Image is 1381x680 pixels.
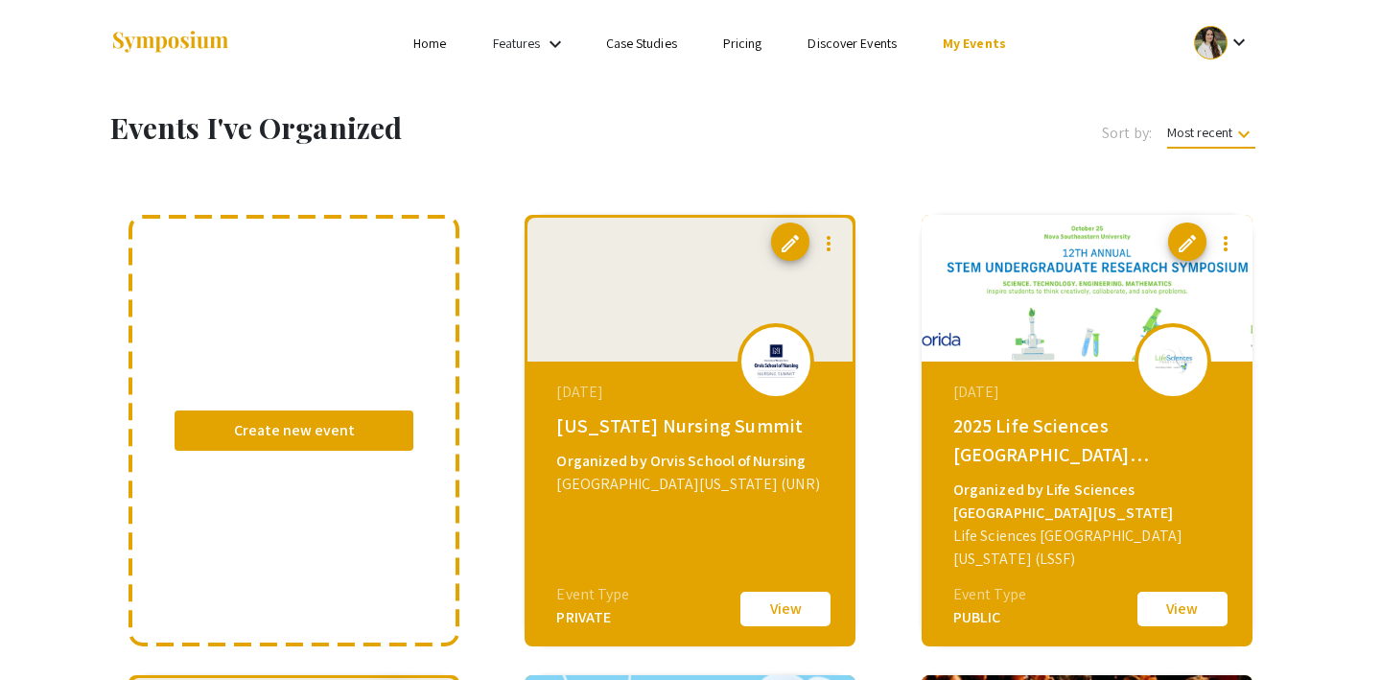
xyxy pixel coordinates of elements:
div: Event Type [556,583,629,606]
mat-icon: more_vert [1214,232,1237,255]
button: Most recent [1152,115,1271,150]
div: Event Type [953,583,1026,606]
div: [GEOGRAPHIC_DATA][US_STATE] (UNR) [556,473,829,496]
button: Expand account dropdown [1174,21,1271,64]
button: View [737,589,833,629]
img: lssfsymposium2025_eventCoverPhoto_1a8ef6__thumb.png [922,215,1252,362]
mat-icon: Expand account dropdown [1228,31,1251,54]
div: PUBLIC [953,606,1026,629]
div: [DATE] [556,381,829,404]
div: [DATE] [953,381,1226,404]
button: Create new event [175,410,413,451]
a: Discover Events [808,35,897,52]
img: nevada-nursing-summit_eventLogo_e3ef37_.png [747,341,805,381]
h1: Events I've Organized [110,110,775,145]
span: edit [1176,232,1199,255]
mat-icon: more_vert [817,232,840,255]
a: Home [413,35,446,52]
span: Sort by: [1102,122,1152,145]
iframe: Chat [14,594,82,666]
mat-icon: Expand Features list [544,33,567,56]
img: Symposium by ForagerOne [110,30,230,56]
div: Life Sciences [GEOGRAPHIC_DATA][US_STATE] (LSSF) [953,525,1226,571]
button: View [1135,589,1230,629]
div: Organized by Orvis School of Nursing [556,450,829,473]
span: edit [779,232,802,255]
img: lssfsymposium2025_eventLogo_bcd7ce_.png [1144,340,1202,383]
div: Organized by Life Sciences [GEOGRAPHIC_DATA][US_STATE] [953,479,1226,525]
button: edit [1168,223,1206,261]
mat-icon: keyboard_arrow_down [1232,123,1255,146]
button: edit [771,223,809,261]
div: 2025 Life Sciences [GEOGRAPHIC_DATA][US_STATE] STEM Undergraduate Symposium [953,411,1226,469]
a: Case Studies [606,35,677,52]
a: Features [493,35,541,52]
a: Pricing [723,35,762,52]
div: PRIVATE [556,606,629,629]
a: My Events [943,35,1006,52]
span: Most recent [1167,124,1255,149]
div: [US_STATE] Nursing Summit [556,411,829,440]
